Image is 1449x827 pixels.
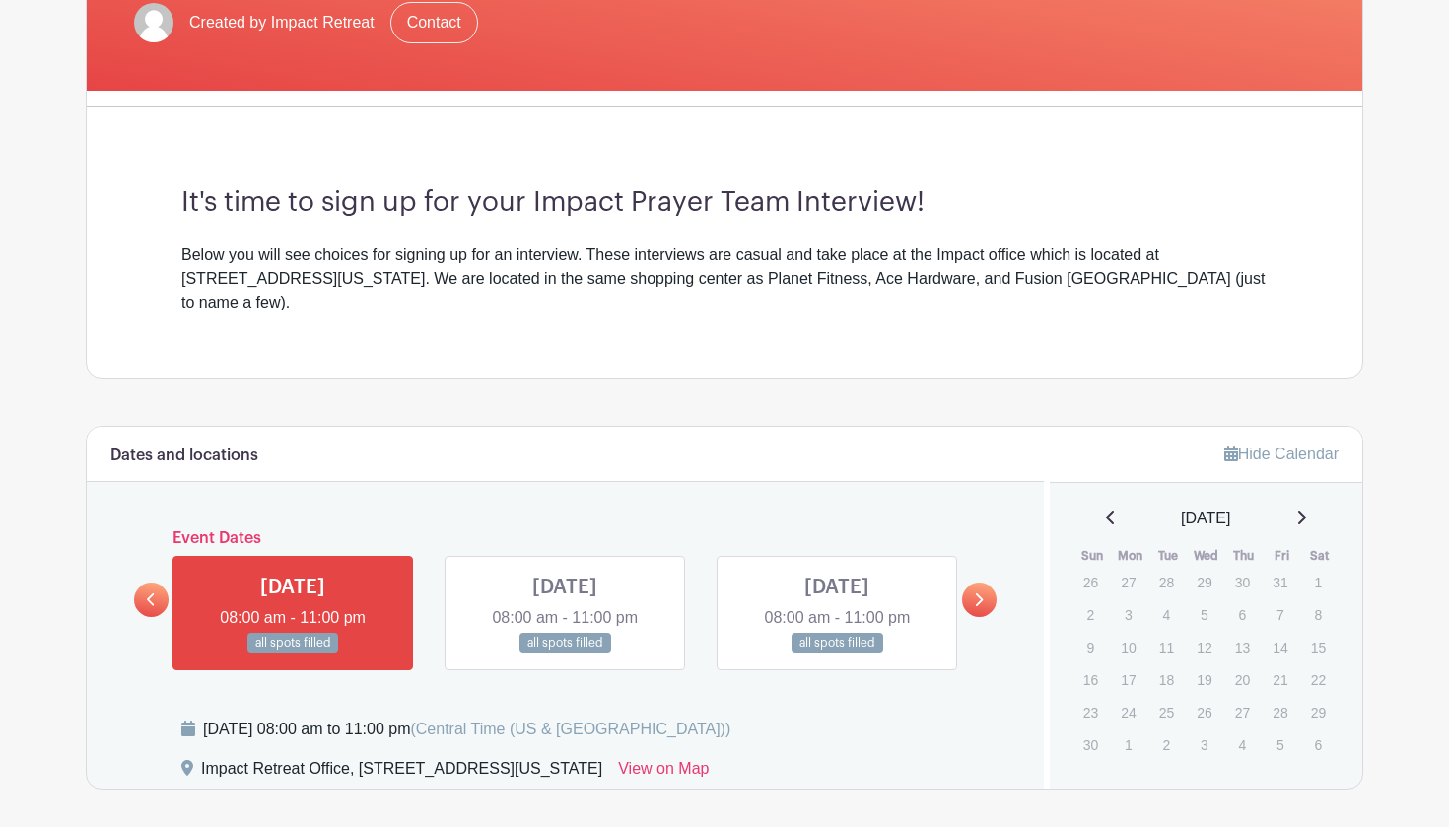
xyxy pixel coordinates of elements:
[1187,546,1225,566] th: Wed
[1225,546,1264,566] th: Thu
[1226,697,1259,727] p: 27
[390,2,478,43] a: Contact
[1226,599,1259,630] p: 6
[1188,599,1220,630] p: 5
[1264,729,1296,760] p: 5
[1112,697,1144,727] p: 24
[203,718,730,741] div: [DATE] 08:00 am to 11:00 pm
[1264,697,1296,727] p: 28
[1302,567,1335,597] p: 1
[1226,664,1259,695] p: 20
[1074,599,1107,630] p: 2
[1302,729,1335,760] p: 6
[1264,567,1296,597] p: 31
[1074,632,1107,662] p: 9
[618,757,709,789] a: View on Map
[410,721,730,737] span: (Central Time (US & [GEOGRAPHIC_DATA]))
[1150,632,1183,662] p: 11
[169,529,962,548] h6: Event Dates
[1226,567,1259,597] p: 30
[1264,664,1296,695] p: 21
[1074,664,1107,695] p: 16
[1150,664,1183,695] p: 18
[1150,697,1183,727] p: 25
[1188,729,1220,760] p: 3
[1112,632,1144,662] p: 10
[1188,664,1220,695] p: 19
[1150,567,1183,597] p: 28
[1073,546,1112,566] th: Sun
[1188,567,1220,597] p: 29
[1226,729,1259,760] p: 4
[1112,664,1144,695] p: 17
[1150,729,1183,760] p: 2
[1302,697,1335,727] p: 29
[1226,632,1259,662] p: 13
[181,243,1268,314] div: Below you will see choices for signing up for an interview. These interviews are casual and take ...
[1074,567,1107,597] p: 26
[1112,567,1144,597] p: 27
[1188,632,1220,662] p: 12
[1112,729,1144,760] p: 1
[1112,599,1144,630] p: 3
[134,3,173,42] img: default-ce2991bfa6775e67f084385cd625a349d9dcbb7a52a09fb2fda1e96e2d18dcdb.png
[1263,546,1301,566] th: Fri
[1302,599,1335,630] p: 8
[1188,697,1220,727] p: 26
[1301,546,1340,566] th: Sat
[1264,599,1296,630] p: 7
[1224,446,1339,462] a: Hide Calendar
[201,757,602,789] div: Impact Retreat Office, [STREET_ADDRESS][US_STATE]
[110,447,258,465] h6: Dates and locations
[1302,632,1335,662] p: 15
[181,186,1268,220] h3: It's time to sign up for your Impact Prayer Team Interview!
[1302,664,1335,695] p: 22
[1149,546,1188,566] th: Tue
[1181,507,1230,530] span: [DATE]
[1074,729,1107,760] p: 30
[1111,546,1149,566] th: Mon
[1074,697,1107,727] p: 23
[1150,599,1183,630] p: 4
[189,11,375,34] span: Created by Impact Retreat
[1264,632,1296,662] p: 14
